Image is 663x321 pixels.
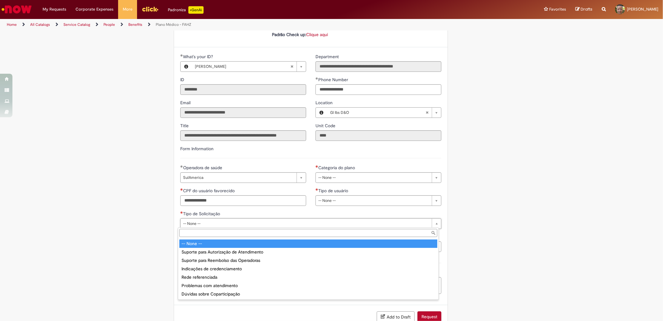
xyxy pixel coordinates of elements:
[179,290,437,298] div: Dúvidas sobre Coparticipação
[179,281,437,290] div: Problemas com atendimento
[179,256,437,265] div: Suporte para Reembolso das Operadoras
[179,248,437,256] div: Suporte para Autorização de Atendimento
[179,273,437,281] div: Rede referenciada
[179,265,437,273] div: Indicações de credenciamento
[178,238,439,300] ul: Tipo de Solicitação
[179,240,437,248] div: -- None --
